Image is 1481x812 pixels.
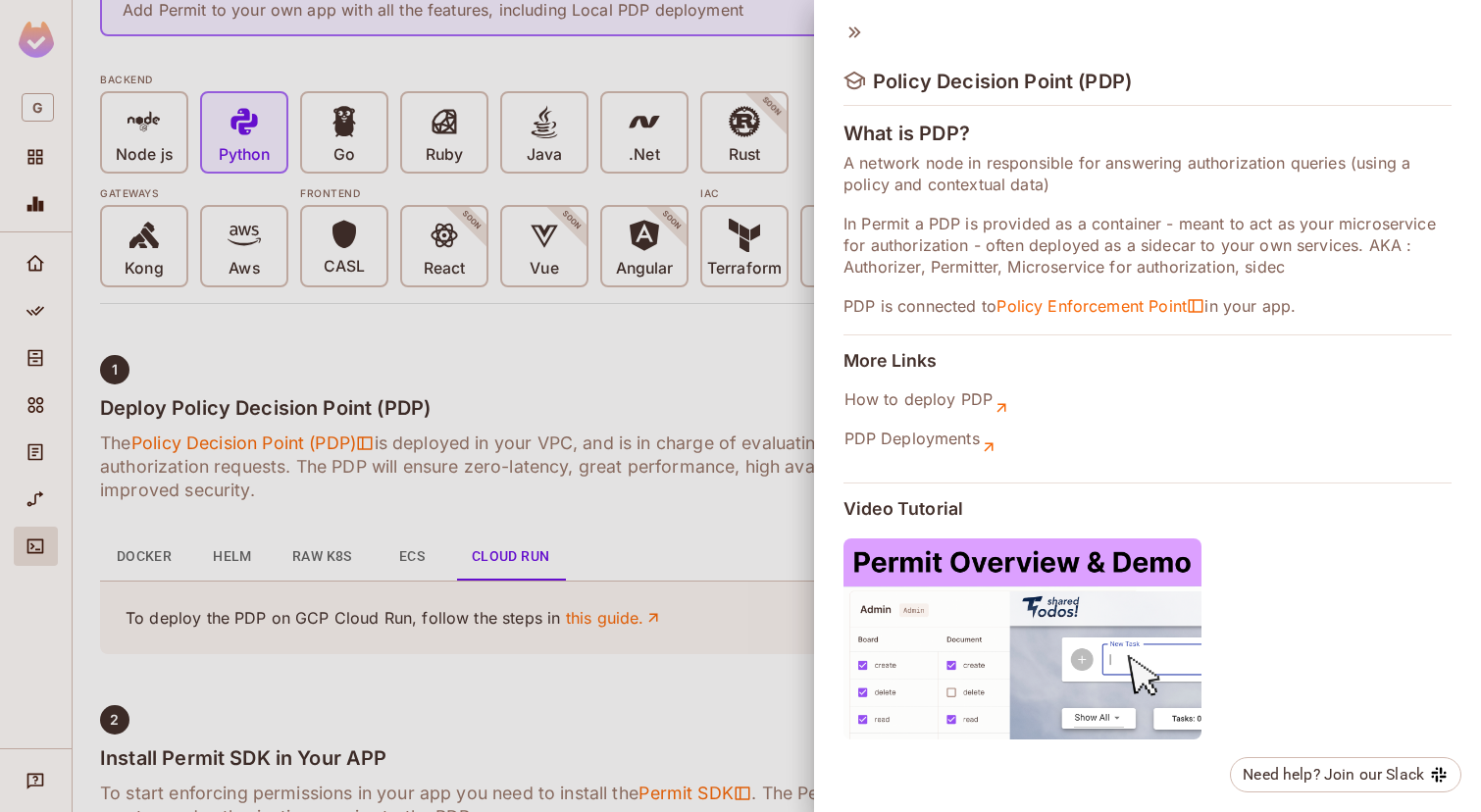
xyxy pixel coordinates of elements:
[873,70,1132,93] h4: Policy Decision Point (PDP)
[843,122,1452,145] h4: What is PDP?
[843,152,1452,195] p: A network node in responsible for answering authorization queries (using a policy and contextual ...
[844,388,994,410] p: How to deploy PDP
[843,499,1452,519] h5: Video Tutorial
[844,428,980,449] p: PDP Deployments
[843,428,997,467] a: PDP Deployments
[843,538,1201,739] img: permit-overview-video-thumbnail.e35b8acb09d5616534a6.png
[843,295,1452,317] p: PDP is connected to in your app.
[843,213,1452,278] p: In Permit a PDP is provided as a container - meant to act as your microservice for authorization ...
[843,388,1011,428] a: How to deploy PDP
[996,295,1205,317] span: Policy Enforcement Point
[843,351,1452,371] h5: More Links
[1243,763,1424,787] div: Need help? Join our Slack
